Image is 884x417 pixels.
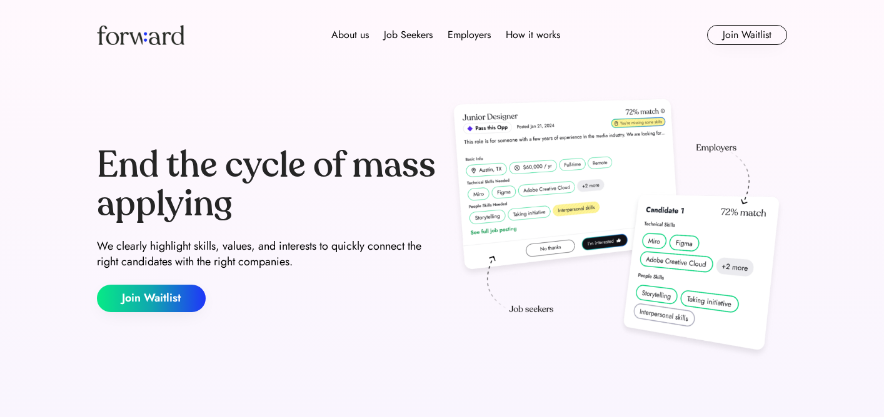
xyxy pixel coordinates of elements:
button: Join Waitlist [97,285,206,312]
div: How it works [506,27,560,42]
div: End the cycle of mass applying [97,146,437,223]
div: About us [331,27,369,42]
div: Employers [448,27,491,42]
div: Job Seekers [384,27,433,42]
img: Forward logo [97,25,184,45]
div: We clearly highlight skills, values, and interests to quickly connect the right candidates with t... [97,238,437,270]
button: Join Waitlist [707,25,787,45]
img: hero-image.png [447,95,787,363]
